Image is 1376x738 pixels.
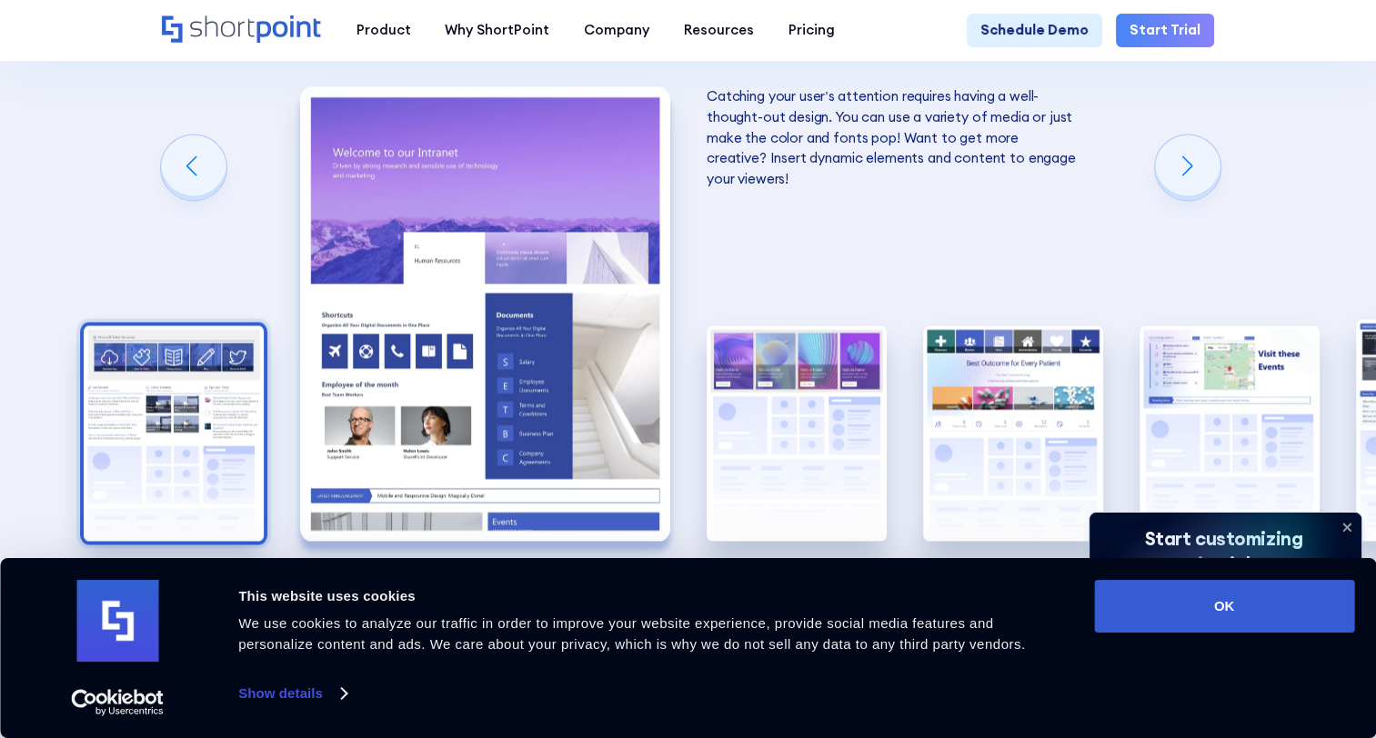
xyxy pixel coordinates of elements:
a: Product [339,14,428,48]
div: 4 / 8 [923,325,1103,541]
div: This website uses cookies [238,585,1053,607]
img: Internal SharePoint site example for company policy [300,86,670,541]
div: 5 / 8 [1140,325,1320,541]
div: 2 / 8 [300,86,670,541]
div: Resources [684,20,754,41]
div: 1 / 8 [84,325,264,541]
div: Product [356,20,410,41]
img: SharePoint Communication site example for news [707,325,887,541]
div: Company [584,20,649,41]
a: Home [162,15,322,45]
div: Previous slide [161,135,226,200]
img: HR SharePoint site example for documents [923,325,1103,541]
a: Company [567,14,667,48]
button: OK [1094,580,1354,633]
img: Internal SharePoint site example for knowledge base [1140,325,1320,541]
a: Show details [238,680,346,707]
div: Pricing [788,20,835,41]
a: Schedule Demo [967,14,1102,48]
div: Why ShortPoint [445,20,549,41]
a: Resources [667,14,771,48]
a: Start Trial [1116,14,1214,48]
a: Usercentrics Cookiebot - opens in a new window [38,689,197,716]
a: Why ShortPoint [427,14,567,48]
span: We use cookies to analyze our traffic in order to improve your website experience, provide social... [238,615,1025,652]
a: Pricing [771,14,852,48]
img: HR SharePoint site example for Homepage [84,325,264,541]
div: Next slide [1155,135,1220,200]
div: 3 / 8 [707,325,887,541]
p: Catching your user’s attention requires having a well-thought-out design. You can use a variety o... [707,86,1077,189]
img: logo [76,580,158,662]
